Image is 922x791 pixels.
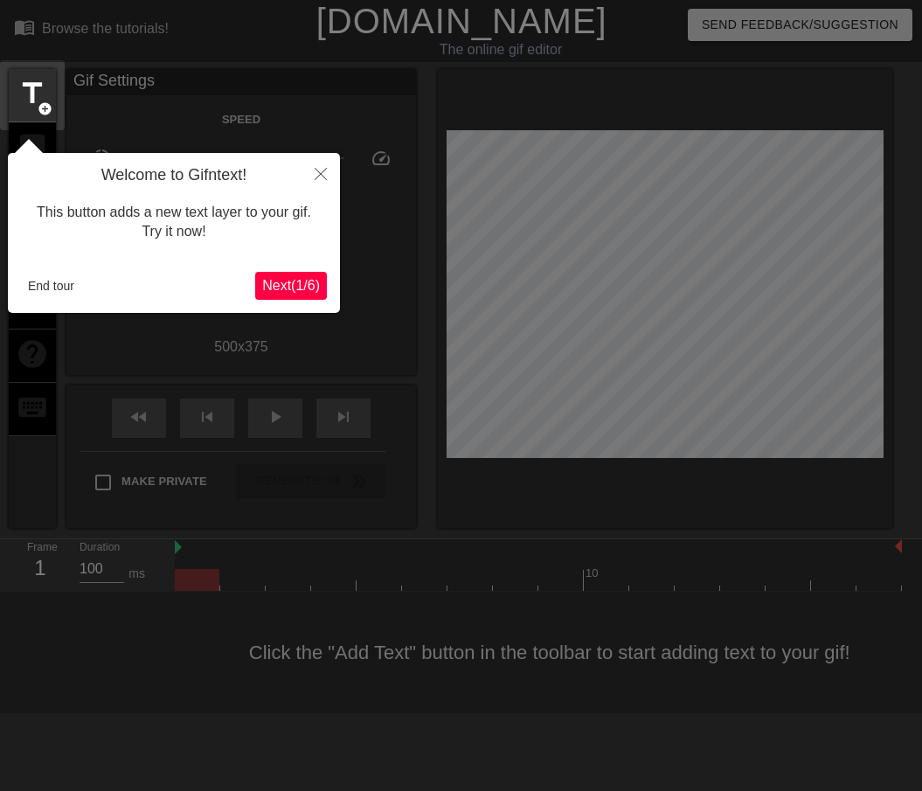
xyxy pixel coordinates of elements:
[21,166,327,185] h4: Welcome to Gifntext!
[302,153,340,193] button: Close
[255,272,327,300] button: Next
[21,273,81,299] button: End tour
[262,278,320,293] span: Next ( 1 / 6 )
[21,185,327,260] div: This button adds a new text layer to your gif. Try it now!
